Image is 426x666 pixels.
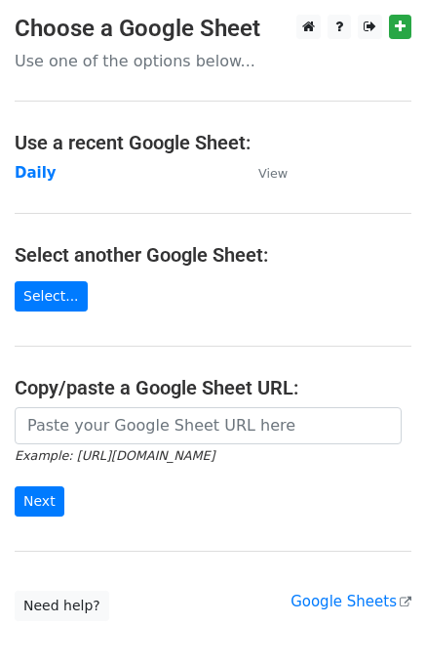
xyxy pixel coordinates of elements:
a: View [239,164,288,182]
a: Google Sheets [290,593,411,610]
small: Example: [URL][DOMAIN_NAME] [15,448,214,463]
h4: Select another Google Sheet: [15,243,411,267]
small: View [258,166,288,181]
a: Need help? [15,591,109,621]
h4: Use a recent Google Sheet: [15,131,411,154]
h4: Copy/paste a Google Sheet URL: [15,376,411,399]
a: Daily [15,164,57,182]
h3: Choose a Google Sheet [15,15,411,43]
p: Use one of the options below... [15,51,411,71]
input: Paste your Google Sheet URL here [15,407,402,444]
input: Next [15,486,64,517]
a: Select... [15,281,88,312]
